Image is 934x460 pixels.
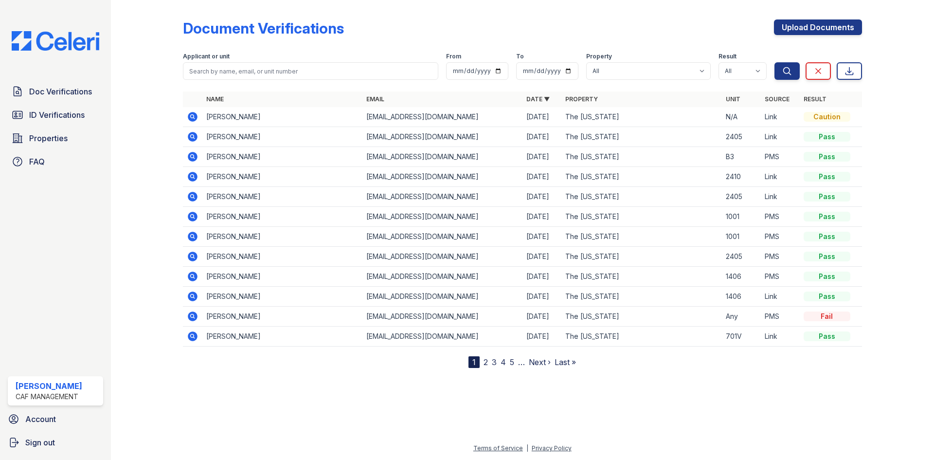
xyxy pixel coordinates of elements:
td: [DATE] [522,167,561,187]
td: [PERSON_NAME] [202,207,362,227]
td: [EMAIL_ADDRESS][DOMAIN_NAME] [362,327,522,347]
td: Link [761,107,800,127]
div: Pass [804,212,850,221]
a: 3 [492,357,497,367]
div: Document Verifications [183,19,344,37]
td: [DATE] [522,287,561,307]
td: [EMAIL_ADDRESS][DOMAIN_NAME] [362,147,522,167]
div: Pass [804,272,850,281]
td: PMS [761,227,800,247]
td: [DATE] [522,247,561,267]
td: PMS [761,247,800,267]
td: The [US_STATE] [561,127,721,147]
div: Pass [804,252,850,261]
div: Pass [804,292,850,301]
td: PMS [761,267,800,287]
td: [DATE] [522,207,561,227]
label: Property [586,53,612,60]
td: The [US_STATE] [561,267,721,287]
td: [PERSON_NAME] [202,247,362,267]
span: Doc Verifications [29,86,92,97]
span: Account [25,413,56,425]
span: … [518,356,525,368]
td: 1406 [722,267,761,287]
div: | [526,444,528,452]
td: 701V [722,327,761,347]
div: Pass [804,232,850,241]
a: Properties [8,129,103,148]
label: Result [718,53,736,60]
td: [EMAIL_ADDRESS][DOMAIN_NAME] [362,267,522,287]
td: The [US_STATE] [561,167,721,187]
td: 1001 [722,207,761,227]
td: [EMAIL_ADDRESS][DOMAIN_NAME] [362,107,522,127]
div: Pass [804,192,850,202]
a: Result [804,95,826,103]
td: [DATE] [522,267,561,287]
td: The [US_STATE] [561,187,721,207]
td: The [US_STATE] [561,227,721,247]
td: [PERSON_NAME] [202,327,362,347]
td: [DATE] [522,147,561,167]
td: The [US_STATE] [561,307,721,327]
td: 2405 [722,187,761,207]
td: [EMAIL_ADDRESS][DOMAIN_NAME] [362,227,522,247]
td: Link [761,167,800,187]
a: Terms of Service [473,444,523,452]
td: Any [722,307,761,327]
label: Applicant or unit [183,53,230,60]
td: [DATE] [522,127,561,147]
div: Pass [804,172,850,182]
td: The [US_STATE] [561,327,721,347]
div: Pass [804,152,850,162]
a: Account [4,409,107,429]
td: N/A [722,107,761,127]
td: PMS [761,207,800,227]
td: [PERSON_NAME] [202,107,362,127]
td: 2410 [722,167,761,187]
td: The [US_STATE] [561,287,721,307]
td: [DATE] [522,307,561,327]
div: CAF Management [16,392,82,402]
td: [PERSON_NAME] [202,227,362,247]
label: From [446,53,461,60]
td: PMS [761,307,800,327]
a: Privacy Policy [532,444,572,452]
td: [DATE] [522,187,561,207]
td: [EMAIL_ADDRESS][DOMAIN_NAME] [362,187,522,207]
td: [EMAIL_ADDRESS][DOMAIN_NAME] [362,167,522,187]
a: Doc Verifications [8,82,103,101]
a: Name [206,95,224,103]
a: Email [366,95,384,103]
a: Next › [529,357,551,367]
span: Properties [29,132,68,144]
td: [PERSON_NAME] [202,147,362,167]
td: [DATE] [522,227,561,247]
td: [EMAIL_ADDRESS][DOMAIN_NAME] [362,207,522,227]
td: [PERSON_NAME] [202,307,362,327]
a: 4 [501,357,506,367]
span: Sign out [25,437,55,448]
a: Last » [555,357,576,367]
td: Link [761,287,800,307]
div: Pass [804,331,850,341]
a: Unit [726,95,740,103]
td: [EMAIL_ADDRESS][DOMAIN_NAME] [362,287,522,307]
a: Date ▼ [526,95,550,103]
img: CE_Logo_Blue-a8612792a0a2168367f1c8372b55b34899dd931a85d93a1a3d3e32e68fde9ad4.png [4,31,107,51]
td: Link [761,187,800,207]
td: [DATE] [522,107,561,127]
td: The [US_STATE] [561,147,721,167]
input: Search by name, email, or unit number [183,62,438,80]
a: Upload Documents [774,19,862,35]
a: FAQ [8,152,103,171]
a: Property [565,95,598,103]
td: The [US_STATE] [561,247,721,267]
td: B3 [722,147,761,167]
a: Sign out [4,433,107,452]
div: [PERSON_NAME] [16,380,82,392]
td: [PERSON_NAME] [202,127,362,147]
div: Fail [804,312,850,321]
span: ID Verifications [29,109,85,121]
